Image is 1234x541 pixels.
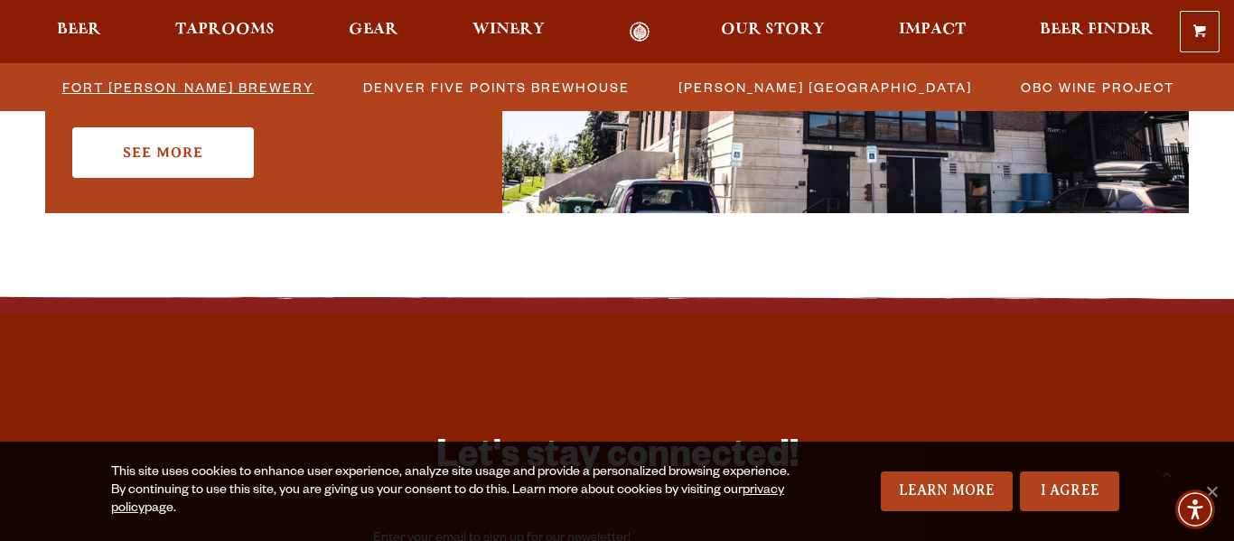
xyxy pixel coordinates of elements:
a: Our Story [709,22,837,42]
a: Beer [45,22,113,42]
a: OBC Wine Project [1010,74,1183,100]
h3: Let's stay connected! [373,434,861,487]
span: Winery [472,23,545,37]
span: [PERSON_NAME] [GEOGRAPHIC_DATA] [678,74,972,100]
a: Winery [461,22,556,42]
a: See More [72,127,254,178]
a: Gear [337,22,410,42]
a: privacy policy [111,484,784,517]
span: Denver Five Points Brewhouse [363,74,630,100]
a: Denver Five Points Brewhouse [352,74,639,100]
div: Accessibility Menu [1175,490,1215,529]
a: I Agree [1020,471,1119,511]
a: Fort [PERSON_NAME] Brewery [51,74,323,100]
span: Gear [349,23,398,37]
a: Beer Finder [1028,22,1165,42]
a: [PERSON_NAME] [GEOGRAPHIC_DATA] [668,74,981,100]
span: Impact [899,23,966,37]
span: Taprooms [175,23,275,37]
a: Odell Home [605,22,673,42]
a: Learn More [881,471,1014,511]
span: OBC Wine Project [1021,74,1174,100]
div: This site uses cookies to enhance user experience, analyze site usage and provide a personalized ... [111,464,798,518]
a: Taprooms [164,22,286,42]
a: Impact [887,22,977,42]
span: Beer Finder [1040,23,1154,37]
span: Fort [PERSON_NAME] Brewery [62,74,314,100]
span: Beer [57,23,101,37]
span: Our Story [721,23,825,37]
